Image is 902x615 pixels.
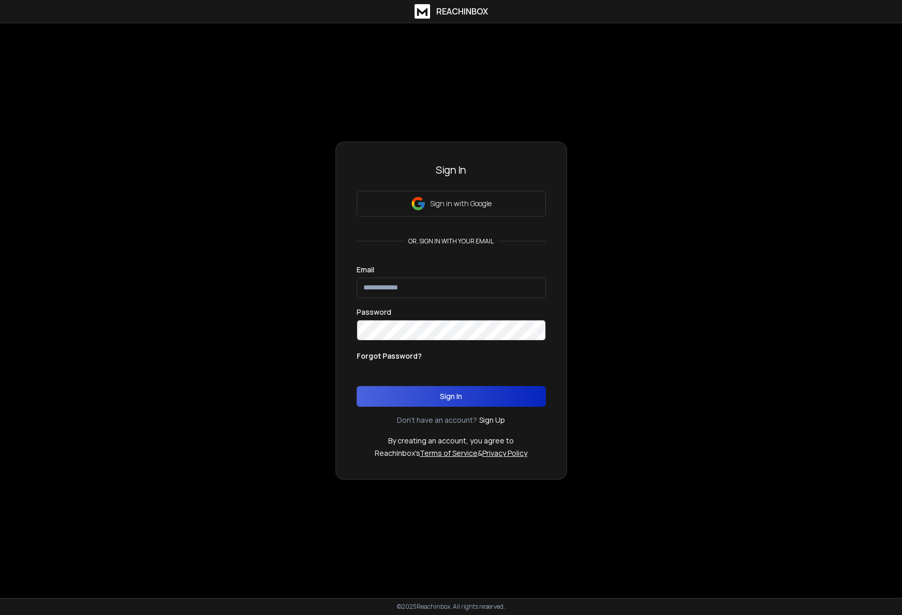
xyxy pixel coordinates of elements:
[436,5,488,18] h1: ReachInbox
[404,237,498,245] p: or, sign in with your email
[357,309,391,316] label: Password
[397,415,477,425] p: Don't have an account?
[479,415,505,425] a: Sign Up
[388,436,514,446] p: By creating an account, you agree to
[415,4,488,19] a: ReachInbox
[357,163,546,177] h3: Sign In
[357,386,546,407] button: Sign In
[430,198,492,209] p: Sign in with Google
[482,448,527,458] a: Privacy Policy
[357,191,546,217] button: Sign in with Google
[357,266,374,273] label: Email
[357,351,422,361] p: Forgot Password?
[375,448,527,458] p: ReachInbox's &
[420,448,478,458] a: Terms of Service
[397,603,505,611] p: © 2025 Reachinbox. All rights reserved.
[415,4,430,19] img: logo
